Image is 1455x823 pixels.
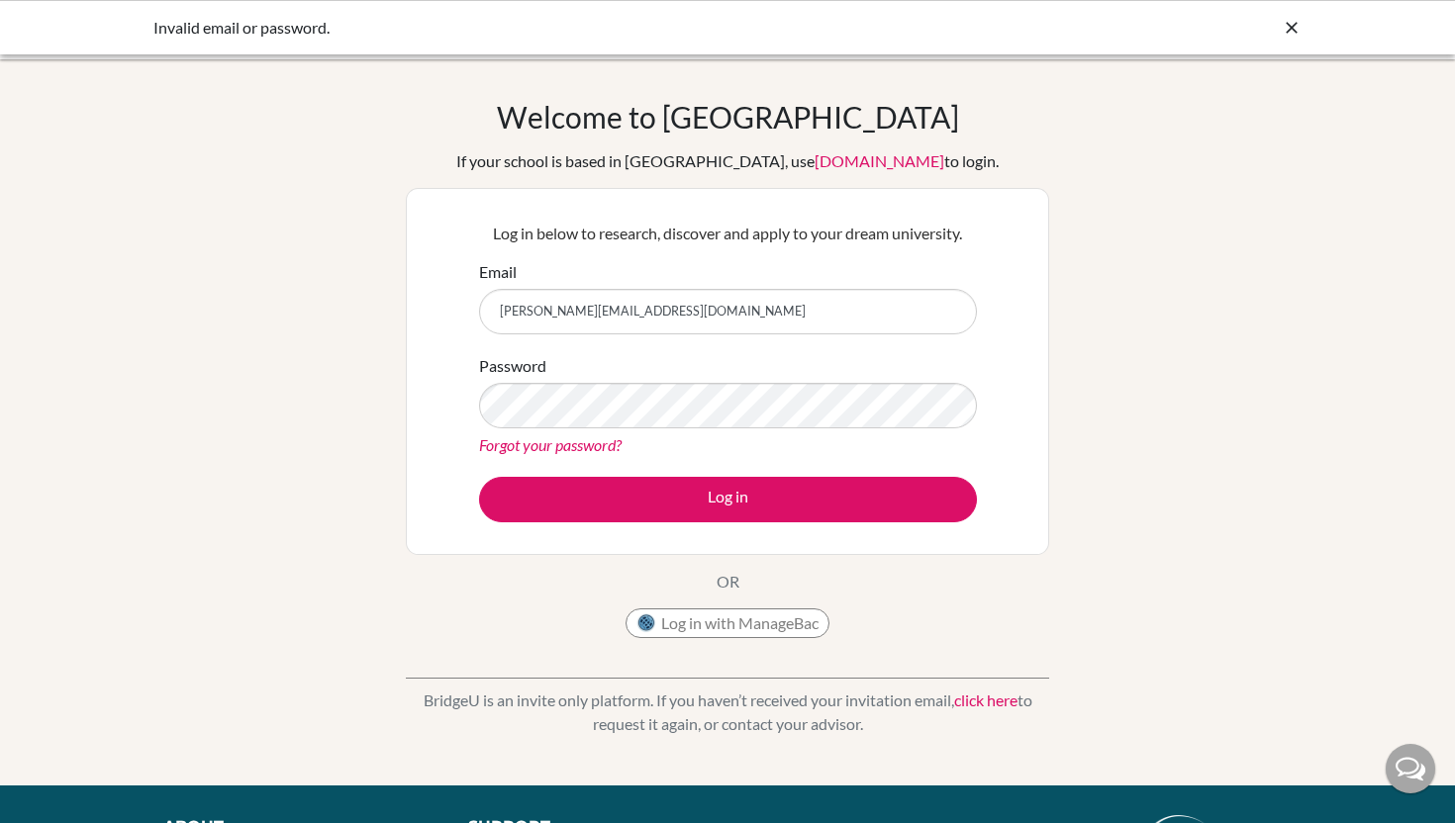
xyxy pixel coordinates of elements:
a: Forgot your password? [479,435,622,454]
span: Help [46,14,86,32]
div: If your school is based in [GEOGRAPHIC_DATA], use to login. [456,149,999,173]
button: Log in [479,477,977,522]
div: Invalid email or password. [153,16,1005,40]
a: click here [954,690,1018,709]
label: Email [479,260,517,284]
p: BridgeU is an invite only platform. If you haven’t received your invitation email, to request it ... [406,688,1049,736]
button: Log in with ManageBac [626,608,829,638]
label: Password [479,354,546,378]
a: [DOMAIN_NAME] [815,151,944,170]
p: OR [717,570,739,594]
p: Log in below to research, discover and apply to your dream university. [479,222,977,245]
h1: Welcome to [GEOGRAPHIC_DATA] [497,99,959,135]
